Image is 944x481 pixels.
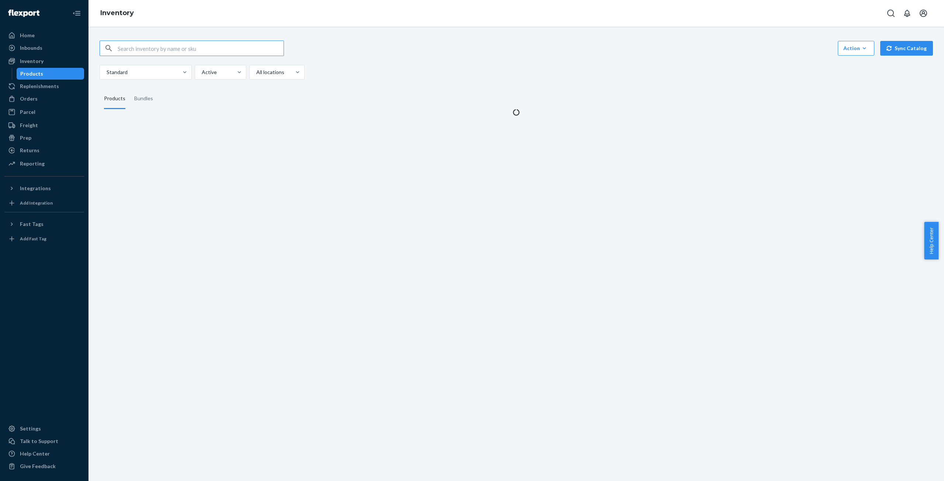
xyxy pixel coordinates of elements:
[20,108,35,116] div: Parcel
[4,80,84,92] a: Replenishments
[94,3,140,24] ol: breadcrumbs
[4,218,84,230] button: Fast Tags
[69,6,84,21] button: Close Navigation
[4,132,84,144] a: Prep
[17,68,84,80] a: Products
[4,144,84,156] a: Returns
[924,222,938,259] button: Help Center
[20,32,35,39] div: Home
[20,134,31,142] div: Prep
[134,88,153,109] div: Bundles
[201,69,202,76] input: Active
[20,185,51,192] div: Integrations
[106,69,107,76] input: Standard
[843,45,869,52] div: Action
[4,423,84,435] a: Settings
[4,119,84,131] a: Freight
[4,435,84,447] button: Talk to Support
[916,6,931,21] button: Open account menu
[20,95,38,102] div: Orders
[4,29,84,41] a: Home
[20,200,53,206] div: Add Integration
[4,55,84,67] a: Inventory
[900,6,914,21] button: Open notifications
[4,448,84,460] a: Help Center
[20,236,46,242] div: Add Fast Tag
[4,233,84,245] a: Add Fast Tag
[100,9,134,17] a: Inventory
[4,93,84,105] a: Orders
[4,106,84,118] a: Parcel
[20,147,39,154] div: Returns
[20,425,41,432] div: Settings
[4,42,84,54] a: Inbounds
[20,44,42,52] div: Inbounds
[4,182,84,194] button: Integrations
[20,70,43,77] div: Products
[20,122,38,129] div: Freight
[20,450,50,457] div: Help Center
[118,41,284,56] input: Search inventory by name or sku
[20,83,59,90] div: Replenishments
[20,220,44,228] div: Fast Tags
[8,10,39,17] img: Flexport logo
[880,41,933,56] button: Sync Catalog
[884,6,898,21] button: Open Search Box
[4,460,84,472] button: Give Feedback
[4,158,84,170] a: Reporting
[20,463,56,470] div: Give Feedback
[4,197,84,209] a: Add Integration
[104,88,125,109] div: Products
[20,160,45,167] div: Reporting
[20,438,58,445] div: Talk to Support
[20,57,44,65] div: Inventory
[838,41,874,56] button: Action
